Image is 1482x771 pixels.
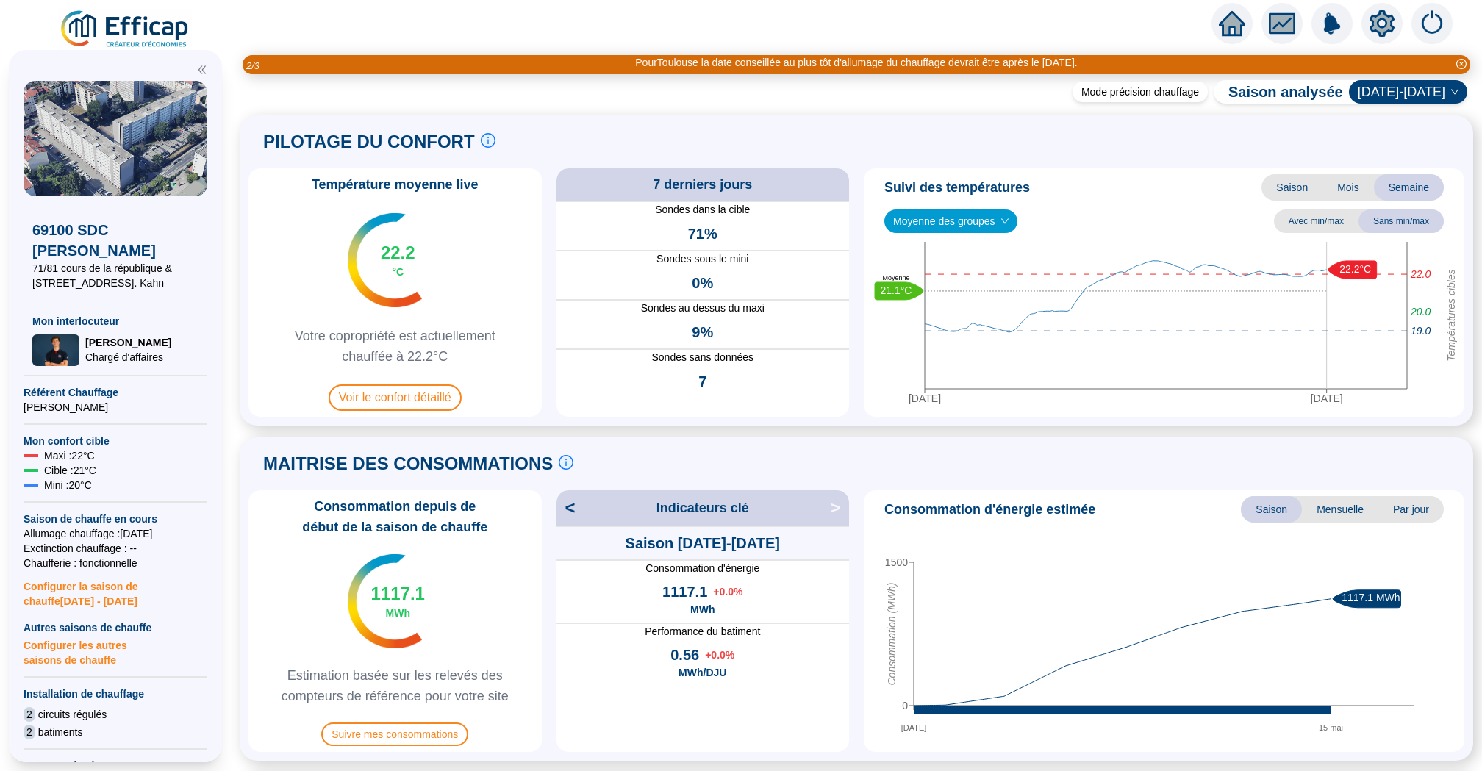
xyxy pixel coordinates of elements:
[698,371,706,392] span: 7
[556,301,850,316] span: Sondes au dessus du maxi
[635,55,1077,71] div: PourToulouse la date conseillée au plus tôt d'allumage du chauffage devrait être après le [DATE].
[38,725,83,739] span: batiments
[32,334,79,366] img: Chargé d'affaires
[679,665,726,680] span: MWh/DJU
[626,533,780,553] span: Saison [DATE]-[DATE]
[481,133,495,148] span: info-circle
[24,707,35,722] span: 2
[885,556,908,568] tspan: 1500
[1445,270,1457,362] tspan: Températures cibles
[38,707,107,722] span: circuits régulés
[197,65,207,75] span: double-left
[692,273,713,293] span: 0%
[1410,269,1431,281] tspan: 22.0
[59,9,192,50] img: efficap energie logo
[24,434,207,448] span: Mon confort cible
[690,602,715,617] span: MWh
[1261,174,1322,201] span: Saison
[254,326,536,367] span: Votre copropriété est actuellement chauffée à 22.2°C
[1411,3,1453,44] img: alerts
[386,606,410,620] span: MWh
[1274,209,1358,233] span: Avec min/max
[902,700,908,711] tspan: 0
[705,648,734,662] span: + 0.0 %
[24,512,207,526] span: Saison de chauffe en cours
[44,448,95,463] span: Maxi : 22 °C
[556,350,850,365] span: Sondes sans données
[1456,59,1467,69] span: close-circle
[881,284,912,296] text: 21.1°C
[381,241,415,265] span: 22.2
[24,400,207,415] span: [PERSON_NAME]
[559,455,573,470] span: info-circle
[1000,217,1009,226] span: down
[44,463,96,478] span: Cible : 21 °C
[713,584,742,599] span: + 0.0 %
[24,686,207,701] span: Installation de chauffage
[882,274,909,281] text: Moyenne
[246,60,259,71] i: 2 / 3
[321,722,468,746] span: Suivre mes consommations
[44,478,92,492] span: Mini : 20 °C
[24,620,207,635] span: Autres saisons de chauffe
[692,322,713,343] span: 9%
[1319,723,1343,732] tspan: 15 mai
[656,498,749,518] span: Indicateurs clé
[254,665,536,706] span: Estimation basée sur les relevés des compteurs de référence pour votre site
[263,452,553,476] span: MAITRISE DES CONSOMMATIONS
[1311,3,1353,44] img: alerts
[884,499,1095,520] span: Consommation d'énergie estimée
[1214,82,1343,102] span: Saison analysée
[24,385,207,400] span: Référent Chauffage
[1410,306,1431,318] tspan: 20.0
[1269,10,1295,37] span: fund
[1450,87,1459,96] span: down
[348,554,422,648] img: indicateur températures
[901,723,927,732] tspan: [DATE]
[886,583,898,686] tspan: Consommation (MWh)
[32,314,198,329] span: Mon interlocuteur
[1378,496,1444,523] span: Par jour
[688,223,717,244] span: 71%
[662,581,707,602] span: 1117.1
[884,177,1030,198] span: Suivi des températures
[1342,592,1400,604] text: 1117.1 MWh
[1302,496,1378,523] span: Mensuelle
[24,635,207,667] span: Configurer les autres saisons de chauffe
[32,261,198,290] span: 71/81 cours de la république & [STREET_ADDRESS]. Kahn
[556,624,850,639] span: Performance du batiment
[830,496,849,520] span: >
[371,582,425,606] span: 1117.1
[85,335,171,350] span: [PERSON_NAME]
[1073,82,1208,102] div: Mode précision chauffage
[556,561,850,575] span: Consommation d'énergie
[254,496,536,537] span: Consommation depuis de début de la saison de chauffe
[1322,174,1374,201] span: Mois
[1339,263,1371,275] text: 22.2°C
[85,350,171,365] span: Chargé d'affaires
[893,210,1009,232] span: Moyenne des groupes
[1358,81,1458,103] span: 2024-2025
[1358,209,1444,233] span: Sans min/max
[32,220,198,261] span: 69100 SDC [PERSON_NAME]
[1374,174,1444,201] span: Semaine
[1411,326,1431,337] tspan: 19.0
[1369,10,1395,37] span: setting
[909,392,941,404] tspan: [DATE]
[1241,496,1302,523] span: Saison
[24,541,207,556] span: Exctinction chauffage : --
[556,251,850,267] span: Sondes sous le mini
[392,265,404,279] span: °C
[24,725,35,739] span: 2
[303,174,487,195] span: Température moyenne live
[556,202,850,218] span: Sondes dans la cible
[24,570,207,609] span: Configurer la saison de chauffe [DATE] - [DATE]
[1311,392,1343,404] tspan: [DATE]
[1219,10,1245,37] span: home
[556,496,576,520] span: <
[263,130,475,154] span: PILOTAGE DU CONFORT
[24,556,207,570] span: Chaufferie : fonctionnelle
[653,174,752,195] span: 7 derniers jours
[329,384,462,411] span: Voir le confort détaillé
[670,645,699,665] span: 0.56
